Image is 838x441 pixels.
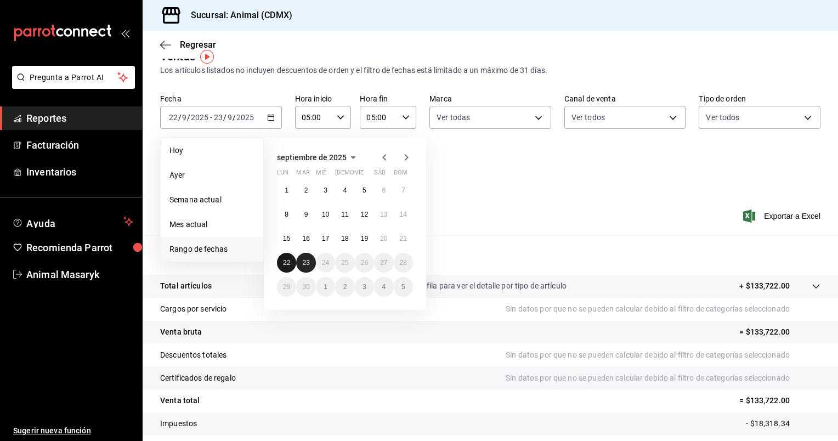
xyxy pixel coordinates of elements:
[160,395,200,406] p: Venta total
[316,277,335,297] button: 1 de octubre de 2025
[302,283,309,291] abbr: 30 de septiembre de 2025
[380,211,387,218] abbr: 13 de septiembre de 2025
[160,349,227,361] p: Descuentos totales
[12,66,135,89] button: Pregunta a Parrot AI
[316,253,335,273] button: 24 de septiembre de 2025
[374,229,393,248] button: 20 de septiembre de 2025
[324,186,327,194] abbr: 3 de septiembre de 2025
[335,169,400,180] abbr: jueves
[169,194,254,206] span: Semana actual
[13,425,133,437] span: Sugerir nueva función
[304,186,308,194] abbr: 2 de septiembre de 2025
[564,95,686,103] label: Canal de venta
[160,372,236,384] p: Certificados de regalo
[26,267,133,282] span: Animal Masaryk
[277,205,296,224] button: 8 de septiembre de 2025
[571,112,605,123] span: Ver todos
[739,326,820,338] p: = $133,722.00
[400,235,407,242] abbr: 21 de septiembre de 2025
[394,169,407,180] abbr: domingo
[355,169,364,180] abbr: viernes
[283,283,290,291] abbr: 29 de septiembre de 2025
[335,253,354,273] button: 25 de septiembre de 2025
[401,283,405,291] abbr: 5 de octubre de 2025
[361,235,368,242] abbr: 19 de septiembre de 2025
[283,235,290,242] abbr: 15 de septiembre de 2025
[343,186,347,194] abbr: 4 de septiembre de 2025
[506,303,820,315] p: Sin datos por que no se pueden calcular debido al filtro de categorías seleccionado
[429,95,551,103] label: Marca
[400,259,407,267] abbr: 28 de septiembre de 2025
[316,205,335,224] button: 10 de septiembre de 2025
[699,95,820,103] label: Tipo de orden
[160,418,197,429] p: Impuestos
[182,9,292,22] h3: Sucursal: Animal (CDMX)
[180,39,216,50] span: Regresar
[384,280,567,292] p: Da clic en la fila para ver el detalle por tipo de artículo
[355,205,374,224] button: 12 de septiembre de 2025
[26,138,133,152] span: Facturación
[304,211,308,218] abbr: 9 de septiembre de 2025
[739,280,790,292] p: + $133,722.00
[316,229,335,248] button: 17 de septiembre de 2025
[394,205,413,224] button: 14 de septiembre de 2025
[169,219,254,230] span: Mes actual
[380,235,387,242] abbr: 20 de septiembre de 2025
[296,180,315,200] button: 2 de septiembre de 2025
[374,277,393,297] button: 4 de octubre de 2025
[277,169,288,180] abbr: lunes
[374,169,386,180] abbr: sábado
[295,95,352,103] label: Hora inicio
[296,169,309,180] abbr: martes
[361,211,368,218] abbr: 12 de septiembre de 2025
[285,211,288,218] abbr: 8 de septiembre de 2025
[374,253,393,273] button: 27 de septiembre de 2025
[401,186,405,194] abbr: 7 de septiembre de 2025
[190,113,209,122] input: ----
[236,113,254,122] input: ----
[374,180,393,200] button: 6 de septiembre de 2025
[363,186,366,194] abbr: 5 de septiembre de 2025
[355,229,374,248] button: 19 de septiembre de 2025
[394,253,413,273] button: 28 de septiembre de 2025
[277,253,296,273] button: 22 de septiembre de 2025
[26,215,119,228] span: Ayuda
[160,39,216,50] button: Regresar
[343,283,347,291] abbr: 2 de octubre de 2025
[187,113,190,122] span: /
[296,277,315,297] button: 30 de septiembre de 2025
[182,113,187,122] input: --
[210,113,212,122] span: -
[382,283,386,291] abbr: 4 de octubre de 2025
[178,113,182,122] span: /
[322,259,329,267] abbr: 24 de septiembre de 2025
[277,277,296,297] button: 29 de septiembre de 2025
[169,145,254,156] span: Hoy
[746,418,820,429] p: - $18,318.34
[277,229,296,248] button: 15 de septiembre de 2025
[26,240,133,255] span: Recomienda Parrot
[394,277,413,297] button: 5 de octubre de 2025
[506,372,820,384] p: Sin datos por que no se pueden calcular debido al filtro de categorías seleccionado
[296,205,315,224] button: 9 de septiembre de 2025
[322,235,329,242] abbr: 17 de septiembre de 2025
[200,50,214,64] img: Tooltip marker
[169,244,254,255] span: Rango de fechas
[160,303,227,315] p: Cargos por servicio
[400,211,407,218] abbr: 14 de septiembre de 2025
[355,253,374,273] button: 26 de septiembre de 2025
[355,277,374,297] button: 3 de octubre de 2025
[335,229,354,248] button: 18 de septiembre de 2025
[296,229,315,248] button: 16 de septiembre de 2025
[168,113,178,122] input: --
[363,283,366,291] abbr: 3 de octubre de 2025
[745,210,820,223] button: Exportar a Excel
[233,113,236,122] span: /
[316,169,326,180] abbr: miércoles
[322,211,329,218] abbr: 10 de septiembre de 2025
[324,283,327,291] abbr: 1 de octubre de 2025
[355,180,374,200] button: 5 de septiembre de 2025
[160,248,820,262] p: Resumen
